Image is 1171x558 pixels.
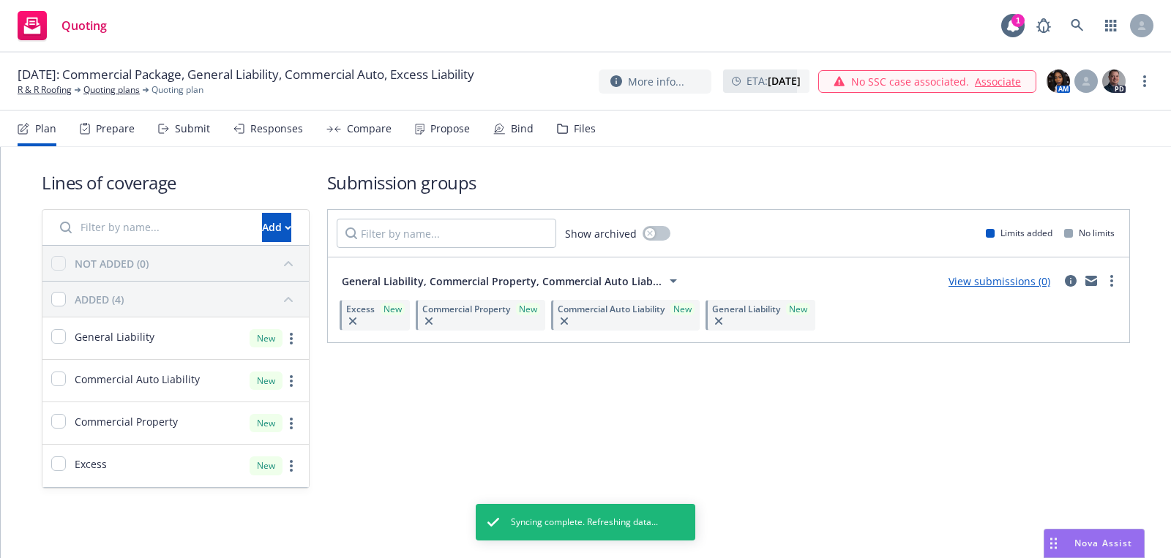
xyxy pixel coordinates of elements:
[1096,11,1126,40] a: Switch app
[250,329,283,347] div: New
[628,74,684,89] span: More info...
[75,256,149,271] div: NOT ADDED (0)
[250,414,283,432] div: New
[35,123,56,135] div: Plan
[18,66,474,83] span: [DATE]: Commercial Package, General Liability, Commercial Auto, Excess Liability
[712,303,780,315] span: General Liability
[574,123,596,135] div: Files
[1064,227,1115,239] div: No limits
[1136,72,1153,90] a: more
[1047,69,1070,93] img: photo
[346,303,375,315] span: Excess
[670,303,695,315] div: New
[768,74,801,88] strong: [DATE]
[1011,14,1025,27] div: 1
[1063,11,1092,40] a: Search
[262,213,291,242] button: Add
[1029,11,1058,40] a: Report a Bug
[975,74,1021,89] a: Associate
[1044,529,1063,557] div: Drag to move
[851,74,969,89] span: No SSC case associated.
[250,456,283,475] div: New
[511,516,658,529] span: Syncing complete. Refreshing data...
[75,414,178,429] span: Commercial Property
[1102,69,1126,93] img: photo
[75,456,107,472] span: Excess
[283,372,300,390] a: more
[75,252,300,275] button: NOT ADDED (0)
[283,415,300,432] a: more
[558,303,665,315] span: Commercial Auto Liability
[250,123,303,135] div: Responses
[511,123,534,135] div: Bind
[337,219,556,248] input: Filter by name...
[747,73,801,88] span: ETA :
[175,123,210,135] div: Submit
[381,303,405,315] div: New
[283,457,300,475] a: more
[83,83,140,97] a: Quoting plans
[75,372,200,387] span: Commercial Auto Liability
[786,303,810,315] div: New
[18,83,72,97] a: R & R Roofing
[75,292,124,307] div: ADDED (4)
[1044,529,1145,558] button: Nova Assist
[949,274,1050,288] a: View submissions (0)
[430,123,470,135] div: Propose
[516,303,540,315] div: New
[347,123,392,135] div: Compare
[599,69,711,94] button: More info...
[1082,272,1100,290] a: mail
[283,330,300,347] a: more
[12,5,113,46] a: Quoting
[250,372,283,390] div: New
[75,287,300,311] button: ADDED (4)
[1074,537,1132,549] span: Nova Assist
[1103,272,1121,290] a: more
[262,214,291,241] div: Add
[986,227,1052,239] div: Limits added
[337,266,687,295] button: General Liability, Commercial Property, Commercial Auto Liab...
[61,20,107,31] span: Quoting
[151,83,203,97] span: Quoting plan
[96,123,135,135] div: Prepare
[42,170,310,195] h1: Lines of coverage
[75,329,154,344] span: General Liability
[565,226,637,241] span: Show archived
[422,303,510,315] span: Commercial Property
[51,213,253,242] input: Filter by name...
[1062,272,1080,290] a: circleInformation
[327,170,1130,195] h1: Submission groups
[342,274,662,289] span: General Liability, Commercial Property, Commercial Auto Liab...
